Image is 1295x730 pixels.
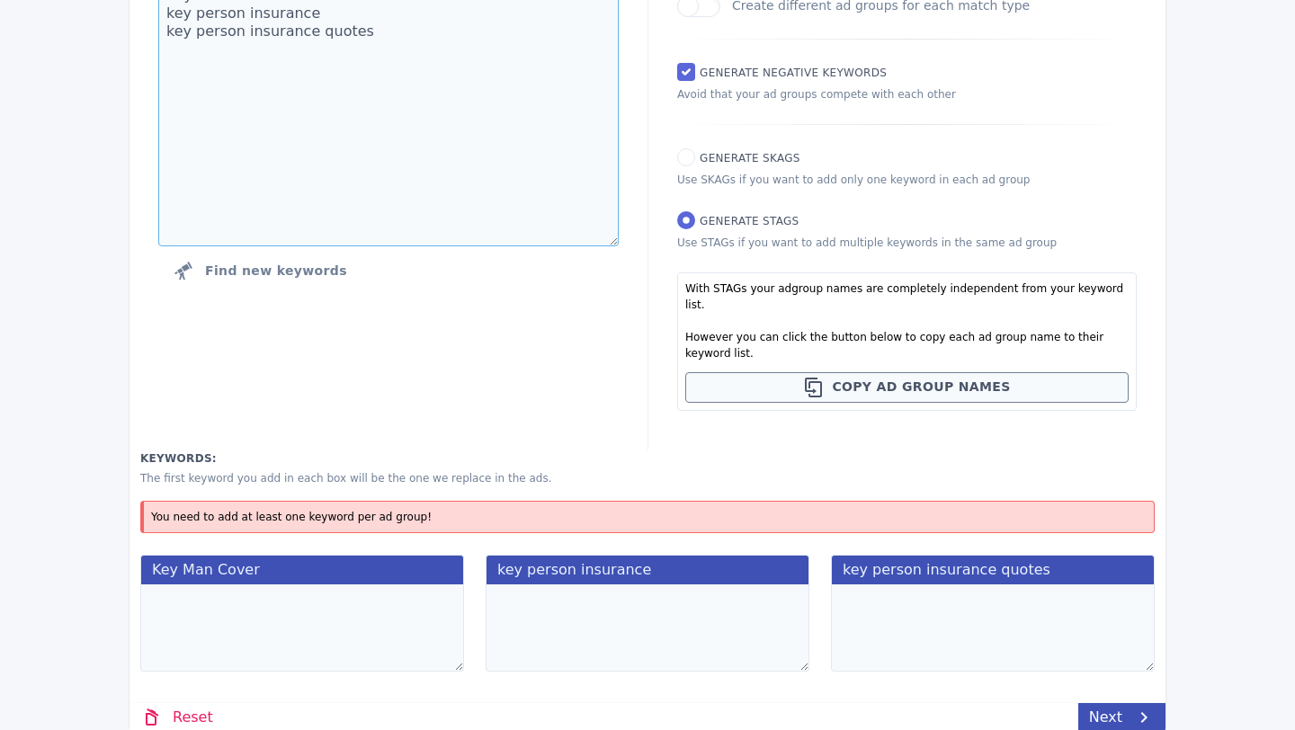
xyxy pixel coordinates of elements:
[700,67,887,79] span: Generate Negative keywords
[158,253,362,289] button: Click to find new keywords related to those above
[49,104,63,119] img: tab_domain_overview_orange.svg
[140,450,1155,467] label: Keywords:
[29,47,43,61] img: website_grey.svg
[677,211,695,229] input: Generate STAGs
[677,148,695,166] input: Generate SKAGs
[140,555,464,584] label: Key Man Cover
[199,106,303,118] div: Keywords by Traffic
[685,372,1129,403] button: Copy ad group names
[677,86,1137,102] p: Avoid that your ad groups compete with each other
[140,470,1155,486] p: The first keyword you add in each box will be the one we replace in the ads.
[151,509,1147,525] p: You need to add at least one keyword per ad group!
[486,555,809,584] label: key person insurance
[677,172,1137,188] p: Use SKAGs if you want to add only one keyword in each ad group
[831,555,1155,584] label: key person insurance quotes
[50,29,88,43] div: v 4.0.25
[685,280,1129,313] p: With STAGs your adgroup names are completely independent from your keyword list.
[179,104,193,119] img: tab_keywords_by_traffic_grey.svg
[685,329,1129,361] p: However you can click the button below to copy each ad group name to their keyword list.
[47,47,198,61] div: Domain: [DOMAIN_NAME]
[700,152,800,165] span: Generate SKAGs
[68,106,161,118] div: Domain Overview
[677,63,695,81] input: Generate Negative keywords
[700,215,799,227] span: Generate STAGs
[29,29,43,43] img: logo_orange.svg
[677,235,1137,251] p: Use STAGs if you want to add multiple keywords in the same ad group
